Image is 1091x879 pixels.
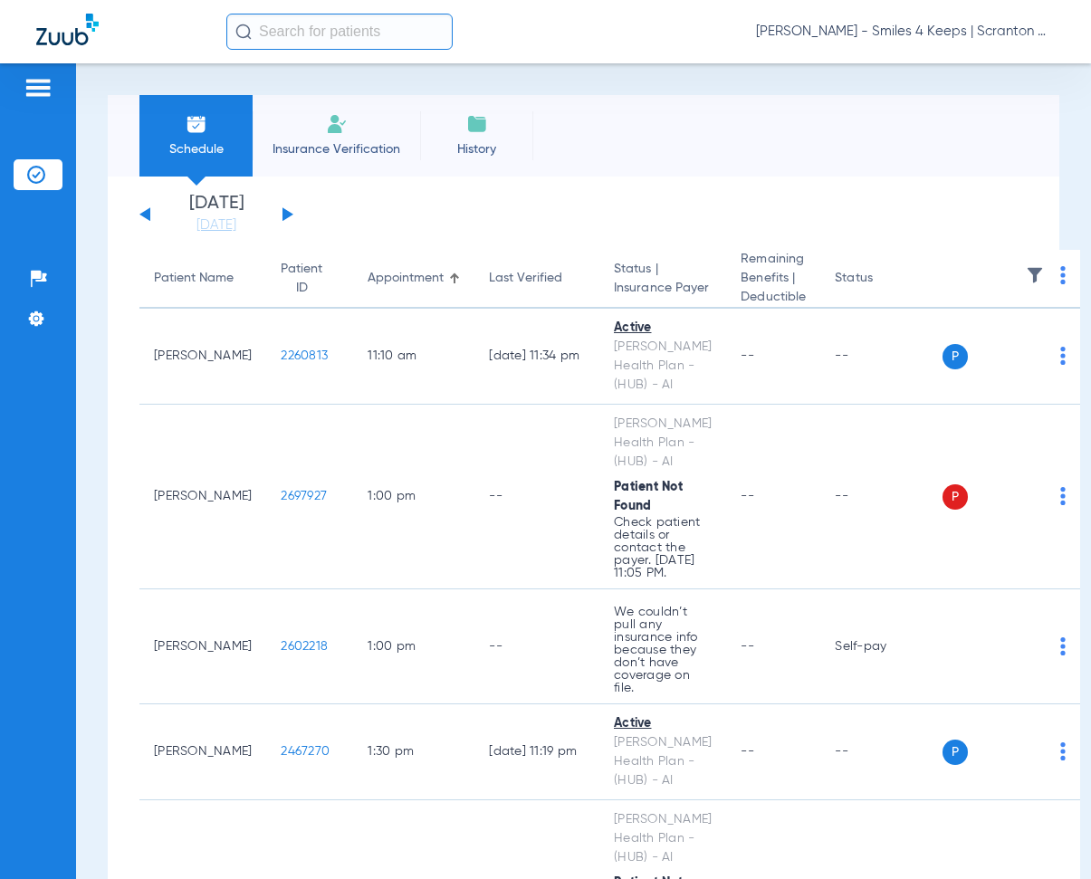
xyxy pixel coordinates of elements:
img: group-dot-blue.svg [1060,742,1066,760]
img: History [466,113,488,135]
th: Status | [599,250,726,309]
div: [PERSON_NAME] Health Plan - (HUB) - AI [614,415,712,472]
img: Zuub Logo [36,14,99,45]
td: -- [820,704,943,800]
span: History [434,140,520,158]
td: [PERSON_NAME] [139,405,266,589]
span: -- [741,349,754,362]
td: [DATE] 11:19 PM [474,704,599,800]
span: -- [741,640,754,653]
div: Appointment [368,269,460,288]
div: Active [614,319,712,338]
a: [DATE] [162,216,271,234]
span: Patient Not Found [614,481,683,512]
td: [PERSON_NAME] [139,704,266,800]
span: -- [741,745,754,758]
td: -- [820,309,943,405]
td: -- [474,589,599,704]
span: P [943,740,968,765]
img: Manual Insurance Verification [326,113,348,135]
span: P [943,344,968,369]
td: 1:00 PM [353,589,474,704]
span: 2260813 [281,349,328,362]
span: Insurance Payer [614,279,712,298]
span: Schedule [153,140,239,158]
p: We couldn’t pull any insurance info because they don’t have coverage on file. [614,606,712,694]
img: group-dot-blue.svg [1060,487,1066,505]
img: group-dot-blue.svg [1060,266,1066,284]
span: 2602218 [281,640,328,653]
span: -- [741,490,754,502]
td: -- [820,405,943,589]
th: Status [820,250,943,309]
div: Patient Name [154,269,234,288]
div: Active [614,714,712,733]
td: -- [474,405,599,589]
img: group-dot-blue.svg [1060,347,1066,365]
div: Patient ID [281,260,322,298]
div: [PERSON_NAME] Health Plan - (HUB) - AI [614,733,712,790]
div: [PERSON_NAME] Health Plan - (HUB) - AI [614,810,712,867]
td: [PERSON_NAME] [139,309,266,405]
td: [PERSON_NAME] [139,589,266,704]
div: [PERSON_NAME] Health Plan - (HUB) - AI [614,338,712,395]
input: Search for patients [226,14,453,50]
p: Check patient details or contact the payer. [DATE] 11:05 PM. [614,516,712,579]
img: hamburger-icon [24,77,53,99]
span: 2697927 [281,490,327,502]
li: [DATE] [162,195,271,234]
img: Search Icon [235,24,252,40]
div: Patient ID [281,260,339,298]
div: Patient Name [154,269,252,288]
td: 1:00 PM [353,405,474,589]
span: P [943,484,968,510]
span: [PERSON_NAME] - Smiles 4 Keeps | Scranton West [756,23,1055,41]
img: Schedule [186,113,207,135]
img: group-dot-blue.svg [1060,637,1066,655]
td: 11:10 AM [353,309,474,405]
td: [DATE] 11:34 PM [474,309,599,405]
span: Deductible [741,288,806,307]
td: 1:30 PM [353,704,474,800]
th: Remaining Benefits | [726,250,820,309]
td: Self-pay [820,589,943,704]
img: filter.svg [1026,266,1044,284]
div: Last Verified [489,269,562,288]
span: Insurance Verification [266,140,407,158]
div: Appointment [368,269,444,288]
div: Last Verified [489,269,585,288]
span: 2467270 [281,745,330,758]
